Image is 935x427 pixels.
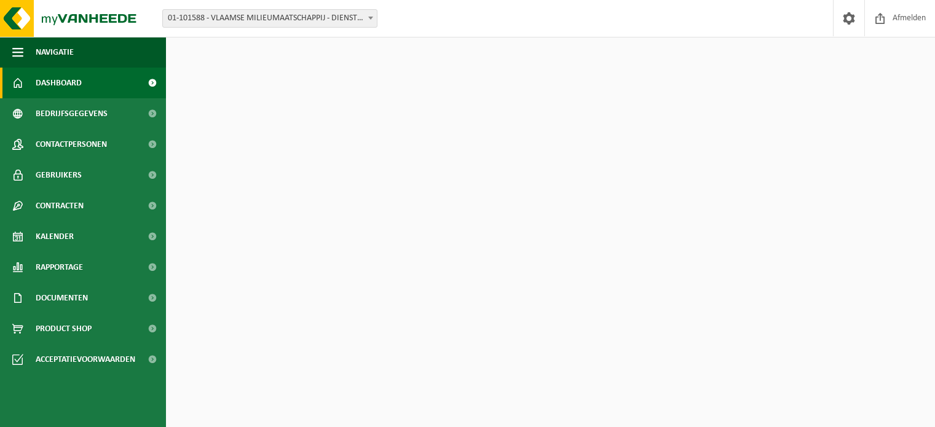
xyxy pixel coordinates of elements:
span: Dashboard [36,68,82,98]
span: 01-101588 - VLAAMSE MILIEUMAATSCHAPPIJ - DIENST LABORATORIUM - SINT-DENIJS-WESTREM [163,10,377,27]
span: Bedrijfsgegevens [36,98,108,129]
span: Navigatie [36,37,74,68]
span: Gebruikers [36,160,82,190]
span: Documenten [36,283,88,313]
span: Contracten [36,190,84,221]
span: Rapportage [36,252,83,283]
span: Contactpersonen [36,129,107,160]
span: Acceptatievoorwaarden [36,344,135,375]
span: Product Shop [36,313,92,344]
span: Kalender [36,221,74,252]
span: 01-101588 - VLAAMSE MILIEUMAATSCHAPPIJ - DIENST LABORATORIUM - SINT-DENIJS-WESTREM [162,9,377,28]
